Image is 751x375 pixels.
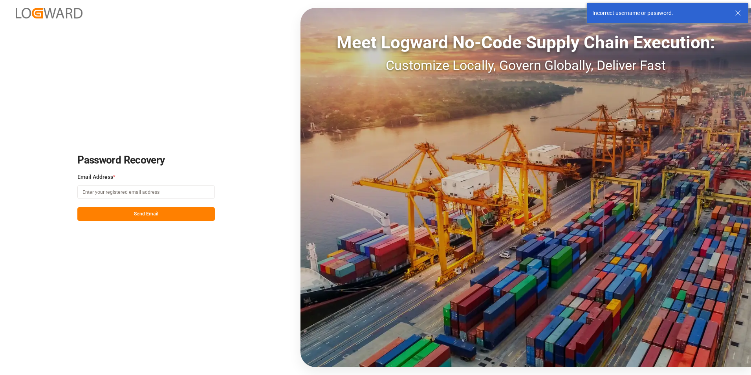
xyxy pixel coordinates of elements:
input: Enter your registered email address [77,185,215,199]
div: Customize Locally, Govern Globally, Deliver Fast [300,55,751,75]
div: Meet Logward No-Code Supply Chain Execution: [300,29,751,55]
div: Incorrect username or password. [592,9,727,17]
h2: Password Recovery [77,154,215,167]
button: Send Email [77,207,215,221]
img: Logward_new_orange.png [16,8,82,18]
span: Email Address [77,173,113,181]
